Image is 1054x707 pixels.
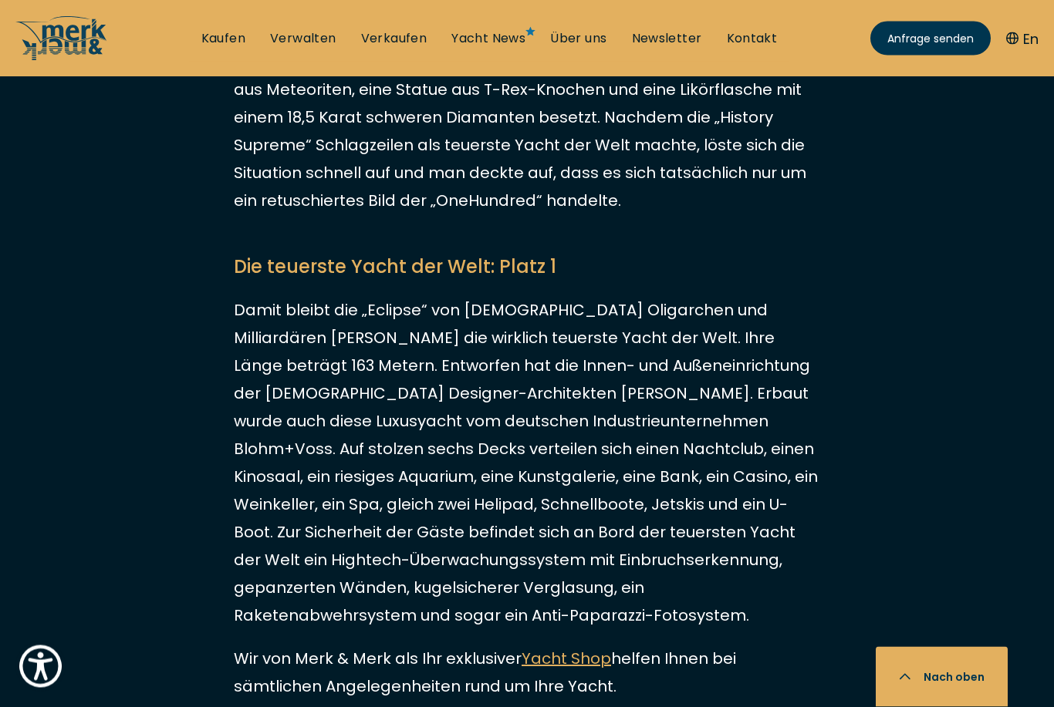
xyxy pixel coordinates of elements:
[15,641,66,692] button: Show Accessibility Preferences
[451,30,525,47] a: Yacht News
[876,647,1008,707] button: Nach oben
[887,31,974,47] span: Anfrage senden
[1006,29,1039,49] button: En
[632,30,702,47] a: Newsletter
[234,254,820,281] h2: Die teuerste Yacht der Welt: Platz 1
[727,30,778,47] a: Kontakt
[234,645,820,701] p: Wir von Merk & Merk als Ihr exklusiver helfen Ihnen bei sämtlichen Angelegenheiten rund um Ihre Y...
[270,30,336,47] a: Verwalten
[361,30,427,47] a: Verkaufen
[522,648,611,670] a: Yacht Shop
[550,30,606,47] a: Über uns
[201,30,245,47] a: Kaufen
[870,22,991,56] a: Anfrage senden
[234,297,820,630] p: Damit bleibt die „Eclipse“ von [DEMOGRAPHIC_DATA] Oligarchen und Milliardären [PERSON_NAME] die w...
